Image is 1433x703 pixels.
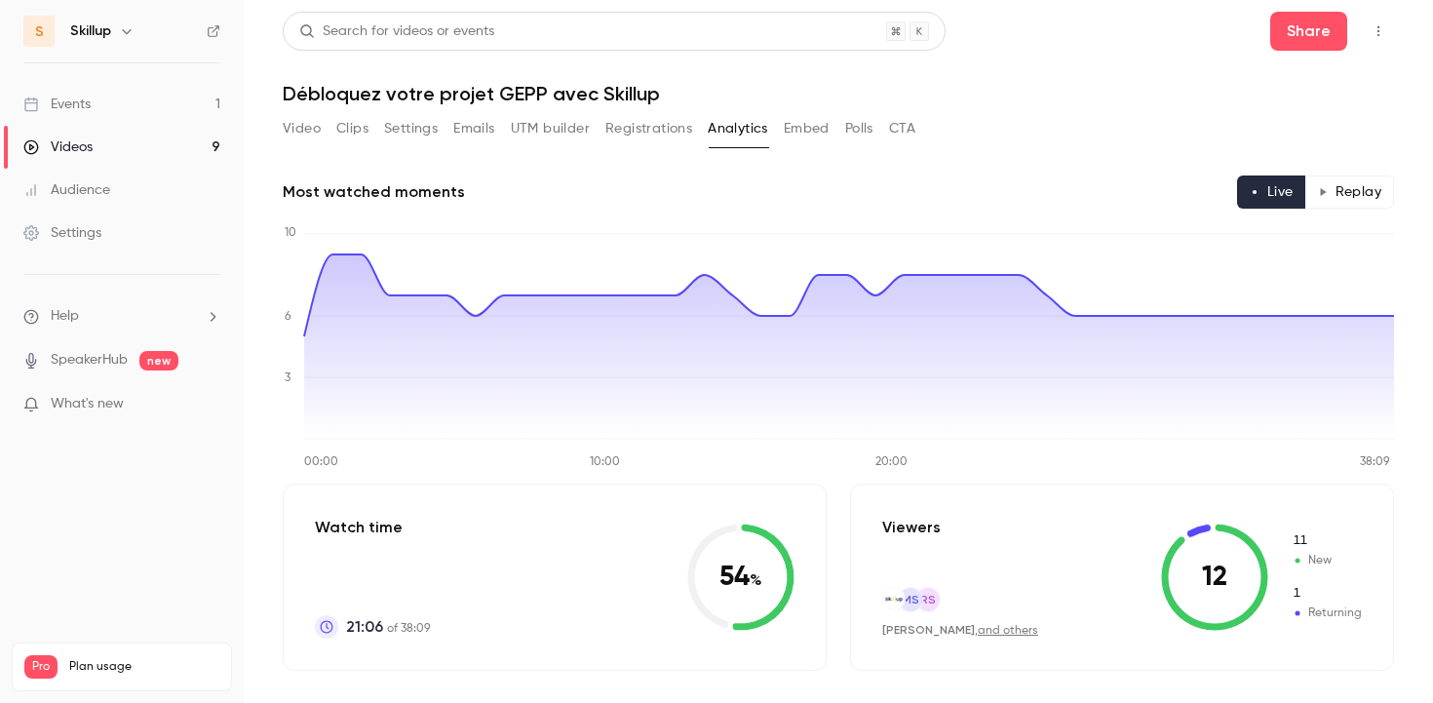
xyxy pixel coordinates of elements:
[70,21,111,41] h6: Skillup
[1292,605,1362,622] span: Returning
[1292,532,1362,550] span: New
[346,615,430,639] p: of 38:09
[283,113,321,144] button: Video
[304,456,338,468] tspan: 00:00
[285,372,290,384] tspan: 3
[346,615,383,639] span: 21:06
[23,306,220,327] li: help-dropdown-opener
[384,113,438,144] button: Settings
[889,113,915,144] button: CTA
[285,311,291,323] tspan: 6
[590,456,620,468] tspan: 10:00
[35,21,44,42] span: S
[902,591,919,608] span: MS
[69,659,219,675] span: Plan usage
[285,227,296,239] tspan: 10
[51,350,128,371] a: SpeakerHub
[605,113,692,144] button: Registrations
[336,113,368,144] button: Clips
[315,516,430,539] p: Watch time
[23,180,110,200] div: Audience
[511,113,590,144] button: UTM builder
[920,591,936,608] span: RS
[1292,552,1362,569] span: New
[1270,12,1347,51] button: Share
[51,394,124,414] span: What's new
[299,21,494,42] div: Search for videos or events
[708,113,768,144] button: Analytics
[1360,456,1390,468] tspan: 38:09
[883,588,905,609] img: skillup.co
[1305,176,1394,209] button: Replay
[882,623,975,637] span: [PERSON_NAME]
[197,396,220,413] iframe: Noticeable Trigger
[784,113,830,144] button: Embed
[283,180,465,204] h2: Most watched moments
[23,95,91,114] div: Events
[283,82,1394,105] h1: Débloquez votre projet GEPP avec Skillup
[51,306,79,327] span: Help
[1292,585,1362,603] span: Returning
[23,223,101,243] div: Settings
[23,137,93,157] div: Videos
[453,113,494,144] button: Emails
[845,113,873,144] button: Polls
[875,456,908,468] tspan: 20:00
[978,625,1038,637] a: and others
[882,516,941,539] p: Viewers
[139,351,178,371] span: new
[882,622,1038,639] div: ,
[24,655,58,679] span: Pro
[1363,16,1394,47] button: Top Bar Actions
[1237,176,1306,209] button: Live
